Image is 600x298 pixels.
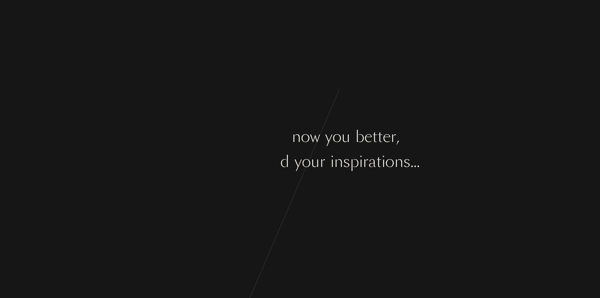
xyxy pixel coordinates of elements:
div: p [350,150,359,173]
div: e [364,125,372,148]
div: n [394,150,403,173]
div: g [237,125,247,148]
div: u [311,150,320,173]
div: a [224,150,232,173]
div: o [301,125,310,148]
div: , [396,125,399,148]
div: u [342,125,350,148]
div: t [254,125,260,148]
div: a [368,150,376,173]
div: s [226,125,232,148]
div: s [232,150,238,173]
div: a [263,150,271,173]
div: o [385,150,394,173]
div: i [359,150,363,173]
div: t [377,125,383,148]
div: e [244,150,252,173]
div: i [330,150,334,173]
div: . [417,150,420,173]
div: t [217,125,223,148]
div: b [355,125,364,148]
div: n [334,150,343,173]
div: o [332,125,342,148]
div: u [199,150,208,173]
div: e [210,125,217,148]
div: y [294,150,302,173]
div: o [270,125,279,148]
div: n [271,150,280,173]
div: r [320,150,325,173]
div: e [383,125,391,148]
div: i [382,150,385,173]
div: ’ [223,125,226,148]
div: o [302,150,311,173]
div: r [208,150,213,173]
div: t [238,150,244,173]
div: . [410,150,413,173]
div: r [391,125,396,148]
div: o [190,150,199,173]
div: k [284,125,292,148]
div: y [325,125,332,148]
div: t [265,125,270,148]
div: s [252,150,258,173]
div: t [376,150,382,173]
div: L [201,125,210,148]
div: w [310,125,320,148]
div: . [413,150,417,173]
div: n [292,125,301,148]
div: r [363,150,368,173]
div: Y [180,150,190,173]
div: t [372,125,377,148]
div: s [343,150,350,173]
div: t [218,150,224,173]
div: d [280,150,289,173]
div: e [247,125,254,148]
div: s [403,150,410,173]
